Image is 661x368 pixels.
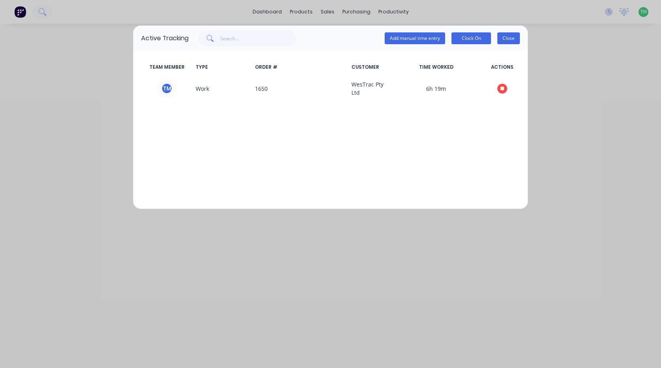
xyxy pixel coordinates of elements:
span: WesTrac Pty Ltd [348,80,388,97]
span: TYPE [193,64,252,71]
button: Close [497,32,520,44]
span: 1650 [252,80,348,97]
span: 6h 19m [388,80,484,97]
div: Active Tracking [141,34,189,43]
span: ORDER # [252,64,348,71]
span: TEAM MEMBER [141,64,193,71]
span: ACTIONS [484,64,520,71]
span: Work [193,80,252,97]
span: CUSTOMER [348,64,388,71]
div: T M [161,83,173,94]
span: TIME WORKED [388,64,484,71]
button: Clock On [451,32,491,44]
button: Add manual time entry [385,32,445,44]
input: Search... [220,30,297,46]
